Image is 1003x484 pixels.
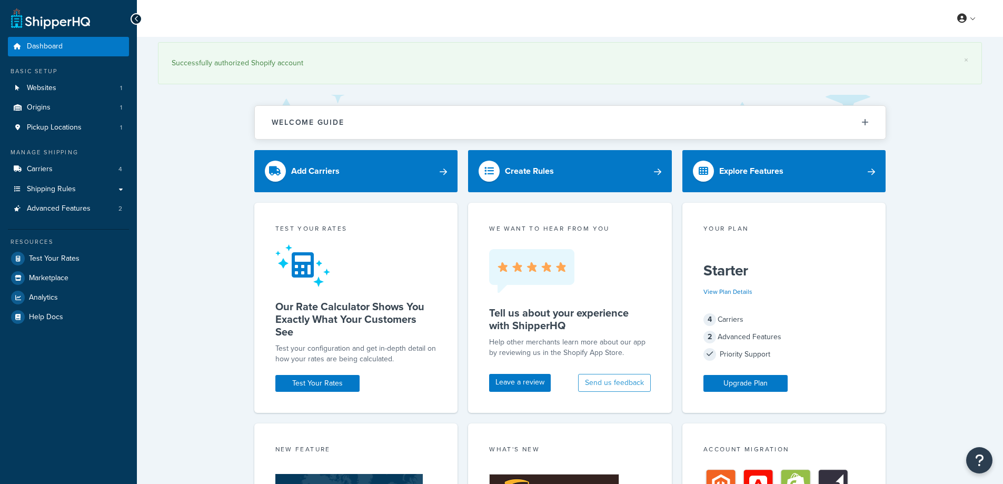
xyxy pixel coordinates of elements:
li: Advanced Features [8,199,129,219]
a: Leave a review [489,374,551,392]
span: Help Docs [29,313,63,322]
a: Origins1 [8,98,129,117]
button: Welcome Guide [255,106,886,139]
button: Open Resource Center [966,447,992,473]
p: we want to hear from you [489,224,651,233]
div: Carriers [703,312,865,327]
li: Pickup Locations [8,118,129,137]
div: Your Plan [703,224,865,236]
p: Help other merchants learn more about our app by reviewing us in the Shopify App Store. [489,337,651,358]
li: Carriers [8,160,129,179]
div: Manage Shipping [8,148,129,157]
div: Test your configuration and get in-depth detail on how your rates are being calculated. [275,343,437,364]
div: Explore Features [719,164,783,179]
span: 1 [120,123,122,132]
span: 1 [120,84,122,93]
span: Shipping Rules [27,185,76,194]
a: Test Your Rates [275,375,360,392]
div: New Feature [275,445,437,457]
a: Shipping Rules [8,180,129,199]
a: Test Your Rates [8,249,129,268]
div: Basic Setup [8,67,129,76]
div: Advanced Features [703,330,865,344]
li: Origins [8,98,129,117]
div: What's New [489,445,651,457]
h5: Tell us about your experience with ShipperHQ [489,307,651,332]
a: Create Rules [468,150,672,192]
span: Test Your Rates [29,254,80,263]
div: Account Migration [703,445,865,457]
a: Websites1 [8,78,129,98]
a: Carriers4 [8,160,129,179]
a: View Plan Details [703,287,752,297]
span: Dashboard [27,42,63,51]
span: Pickup Locations [27,123,82,132]
a: Dashboard [8,37,129,56]
a: × [964,56,968,64]
button: Send us feedback [578,374,651,392]
a: Pickup Locations1 [8,118,129,137]
span: Advanced Features [27,204,91,213]
span: Analytics [29,293,58,302]
h5: Our Rate Calculator Shows You Exactly What Your Customers See [275,300,437,338]
a: Help Docs [8,308,129,327]
a: Explore Features [682,150,886,192]
span: 2 [118,204,122,213]
a: Upgrade Plan [703,375,788,392]
span: 4 [118,165,122,174]
a: Add Carriers [254,150,458,192]
span: Websites [27,84,56,93]
span: 2 [703,331,716,343]
div: Priority Support [703,347,865,362]
span: 4 [703,313,716,326]
div: Resources [8,238,129,246]
div: Create Rules [505,164,554,179]
a: Analytics [8,288,129,307]
li: Websites [8,78,129,98]
h5: Starter [703,262,865,279]
h2: Welcome Guide [272,118,344,126]
span: Marketplace [29,274,68,283]
span: Carriers [27,165,53,174]
div: Test your rates [275,224,437,236]
div: Successfully authorized Shopify account [172,56,968,71]
a: Advanced Features2 [8,199,129,219]
span: Origins [27,103,51,112]
a: Marketplace [8,269,129,288]
span: 1 [120,103,122,112]
div: Add Carriers [291,164,340,179]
